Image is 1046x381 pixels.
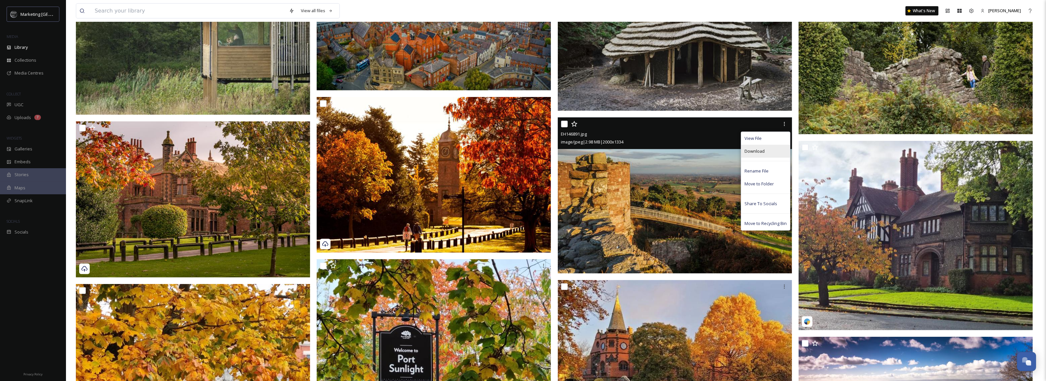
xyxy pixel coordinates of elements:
[91,4,286,18] input: Search your library
[7,91,21,96] span: COLLECT
[15,102,23,108] span: UGC
[558,117,792,273] img: EH146891.jpg
[15,185,25,191] span: Maps
[799,141,1033,330] img: portsunlightvillagetrust-17872587929992681.jpg
[15,114,31,121] span: Uploads
[7,34,18,39] span: MEDIA
[15,44,28,50] span: Library
[7,136,22,141] span: WIDGETS
[7,219,20,224] span: SOCIALS
[745,220,787,227] span: Move to Recycling Bin
[298,4,336,17] a: View all files
[745,201,777,207] span: Share To Socials
[745,181,774,187] span: Move to Folder
[15,198,33,204] span: SnapLink
[804,318,810,325] img: snapsea-logo.png
[76,121,310,278] img: Andy Gilbert Walton Hall Autumn.jpg
[977,4,1024,17] a: [PERSON_NAME]
[20,11,83,17] span: Marketing [GEOGRAPHIC_DATA]
[23,370,43,378] a: Privacy Policy
[15,146,32,152] span: Galleries
[905,6,938,16] a: What's New
[11,11,17,17] img: MC-Logo-01.svg
[23,372,43,376] span: Privacy Policy
[15,159,31,165] span: Embeds
[15,172,29,178] span: Stories
[745,148,765,154] span: Download
[561,131,587,137] span: EH146891.jpg
[988,8,1021,14] span: [PERSON_NAME]
[561,139,624,145] span: image/jpeg | 2.98 MB | 2000 x 1334
[15,229,28,235] span: Socials
[15,70,44,76] span: Media Centres
[1017,352,1036,371] button: Open Chat
[745,168,769,174] span: Rename File
[317,97,551,253] img: Walton-in-Autumnal-sunshine-Darren-Moston.jpg
[34,115,41,120] div: 7
[15,57,36,63] span: Collections
[745,135,762,142] span: View File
